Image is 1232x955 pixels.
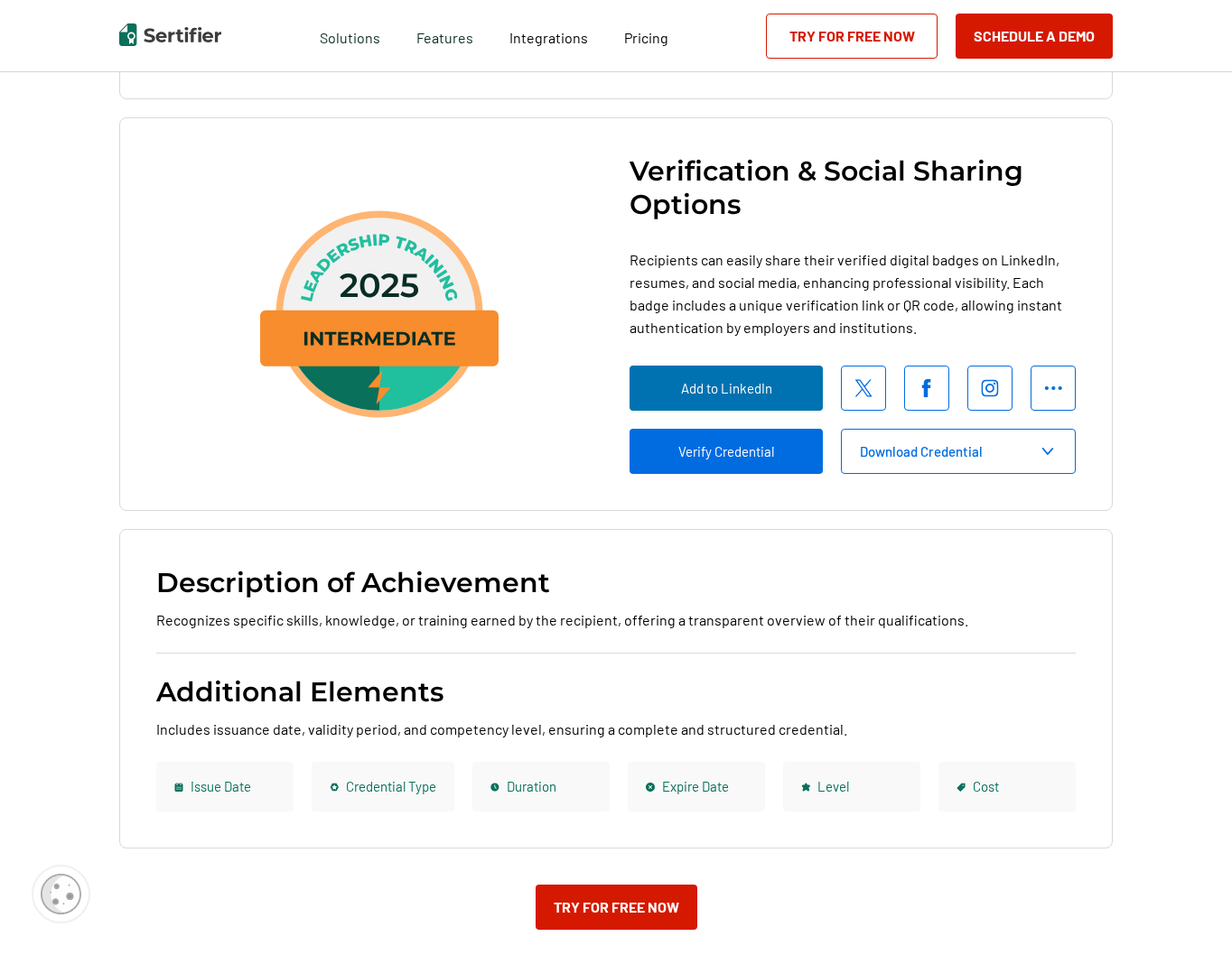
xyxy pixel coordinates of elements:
[957,783,966,792] img: cost.svg
[119,23,221,46] img: Sertifier | Digital Credentialing Platform
[253,210,506,418] img: Badge Preview
[624,24,668,47] a: Pricing
[490,783,499,792] img: duration.svg
[191,775,251,798] span: Issue Date
[174,783,183,792] img: issue-date.svg
[156,608,968,631] span: Recognizes specific skills, knowledge, or training earned by the recipient, offering a transparen...
[624,29,668,46] span: Pricing
[156,566,550,599] h3: Description of Achievement
[320,24,380,47] span: Solutions
[981,379,999,397] img: Instagram
[509,29,588,46] span: Integrations
[346,775,436,798] span: Credential Type
[956,14,1113,59] button: Schedule a Demo
[646,783,655,792] img: expire-date.svg
[536,885,697,930] a: Try for Free Now
[1044,379,1062,397] img: More
[918,379,936,397] img: Facebook
[766,14,938,59] a: Try for Free Now
[41,874,81,914] img: Cookie Popup Icon
[156,718,847,740] span: Includes issuance date, validity period, and competency level, ensuring a complete and structured...
[156,675,443,709] h3: Additional Elements
[1142,868,1232,955] iframe: Chat Widget
[841,429,1076,474] button: Download Credential
[330,783,339,792] img: credential-type.svg
[630,429,823,474] button: Verify Credential
[630,366,823,411] button: Add to LinkedIn
[817,775,849,798] span: Level
[507,775,556,798] span: Duration
[973,775,999,798] span: Cost
[854,379,873,397] img: X
[662,775,729,798] span: Expire Date
[416,24,473,47] span: Features
[1039,448,1057,455] img: Download
[630,154,1076,221] h3: Verification & Social Sharing Options
[630,248,1076,338] span: Recipients can easily share their verified digital badges on LinkedIn, resumes, and social media,...
[509,24,588,47] a: Integrations
[801,783,810,792] img: level.svg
